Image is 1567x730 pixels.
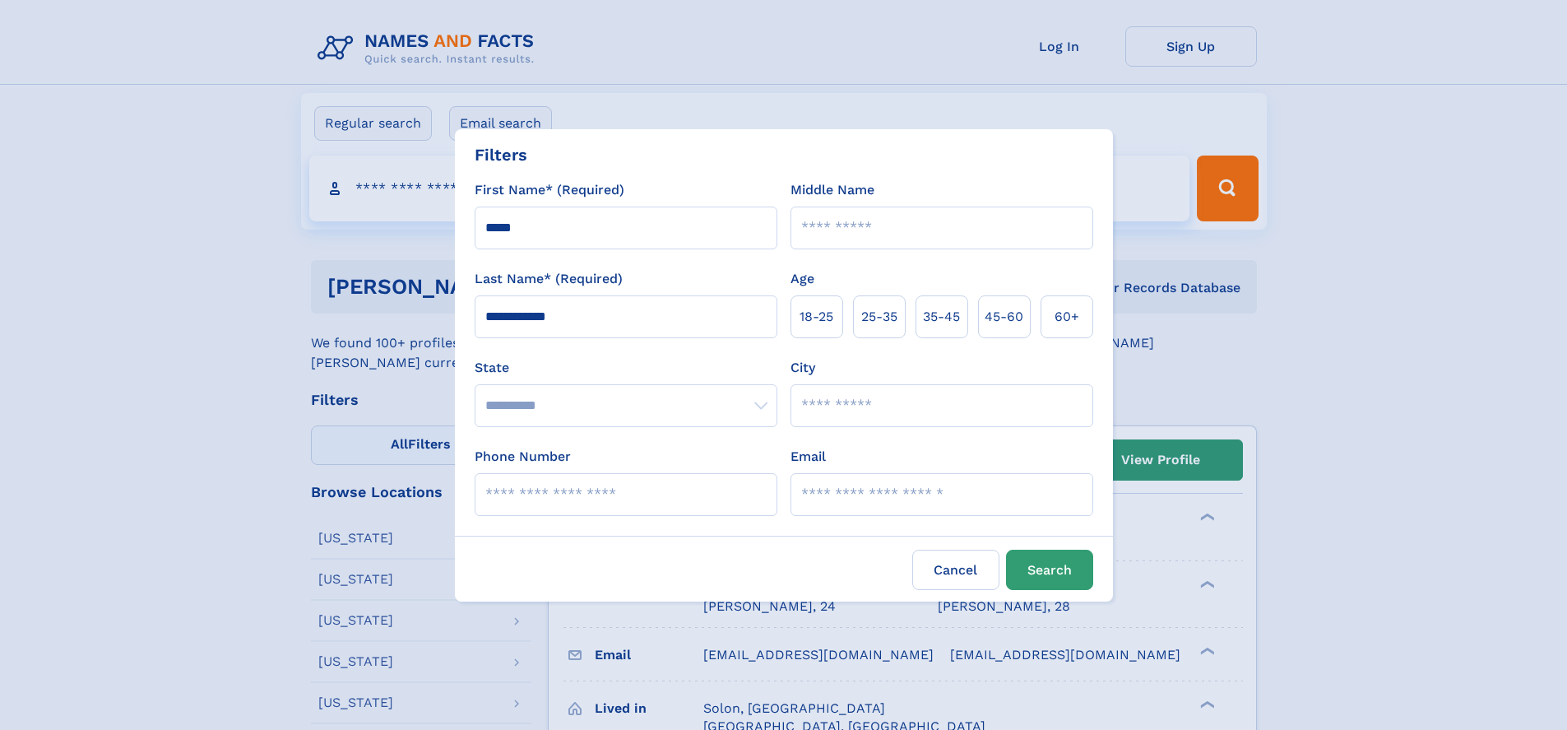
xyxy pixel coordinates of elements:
label: First Name* (Required) [475,180,624,200]
div: Filters [475,142,527,167]
label: Email [790,447,826,467]
label: Middle Name [790,180,874,200]
span: 60+ [1055,307,1079,327]
label: Last Name* (Required) [475,269,623,289]
span: 45‑60 [985,307,1023,327]
label: Phone Number [475,447,571,467]
button: Search [1006,550,1093,590]
label: Age [790,269,814,289]
span: 18‑25 [800,307,833,327]
label: City [790,358,815,378]
span: 35‑45 [923,307,960,327]
span: 25‑35 [861,307,897,327]
label: Cancel [912,550,999,590]
label: State [475,358,777,378]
